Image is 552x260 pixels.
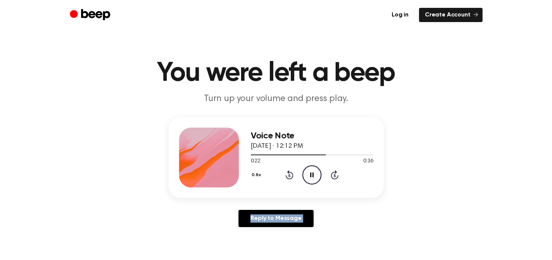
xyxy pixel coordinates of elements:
h3: Voice Note [251,131,373,141]
a: Log in [386,8,414,22]
a: Beep [70,8,112,22]
button: 0.8x [251,169,264,181]
h1: You were left a beep [85,60,468,87]
span: [DATE] · 12:12 PM [251,143,303,150]
span: 0:36 [363,157,373,165]
p: Turn up your volume and press play. [133,93,420,105]
span: 0:22 [251,157,260,165]
a: Create Account [419,8,482,22]
a: Reply to Message [238,210,313,227]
